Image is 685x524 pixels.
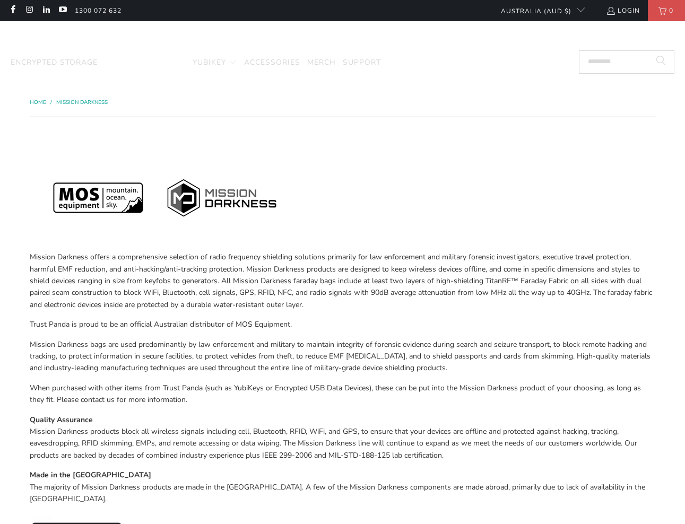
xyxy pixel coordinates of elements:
[105,57,186,67] span: Mission Darkness
[30,99,46,106] span: Home
[30,319,656,330] p: Trust Panda is proud to be an official Australian distributor of MOS Equipment.
[30,339,656,374] p: Mission Darkness bags are used predominantly by law enforcement and military to maintain integrit...
[288,27,397,48] img: Trust Panda Australia
[58,6,67,15] a: Trust Panda Australia on YouTube
[648,50,674,74] button: Search
[307,50,336,75] a: Merch
[343,57,381,67] span: Support
[24,6,33,15] a: Trust Panda Australia on Instagram
[30,382,656,406] p: When purchased with other items from Trust Panda (such as YubiKeys or Encrypted USB Data Devices)...
[310,287,589,298] span: radio signals with 90dB average attenuation from low MHz all the way up to 40GHz
[579,50,674,74] input: Search...
[30,415,93,425] strong: Quality Assurance
[56,99,108,106] a: Mission Darkness
[30,99,48,106] a: Home
[11,50,98,75] a: Encrypted Storage
[11,50,381,75] nav: Translation missing: en.navigation.header.main_nav
[30,470,151,480] strong: Made in the [GEOGRAPHIC_DATA]
[8,6,17,15] a: Trust Panda Australia on Facebook
[41,6,50,15] a: Trust Panda Australia on LinkedIn
[50,99,52,106] span: /
[193,50,237,75] summary: YubiKey
[75,5,122,16] a: 1300 072 632
[11,57,98,67] span: Encrypted Storage
[606,5,640,16] a: Login
[343,50,381,75] a: Support
[307,57,336,67] span: Merch
[30,469,656,505] p: The majority of Mission Darkness products are made in the [GEOGRAPHIC_DATA]. A few of the Mission...
[30,251,656,311] p: Mission Darkness offers a comprehensive selection of radio frequency shielding solutions primaril...
[244,50,300,75] a: Accessories
[105,50,186,75] a: Mission Darkness
[193,57,226,67] span: YubiKey
[30,414,656,462] p: Mission Darkness products block all wireless signals including cell, Bluetooth, RFID, WiFi, and G...
[244,57,300,67] span: Accessories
